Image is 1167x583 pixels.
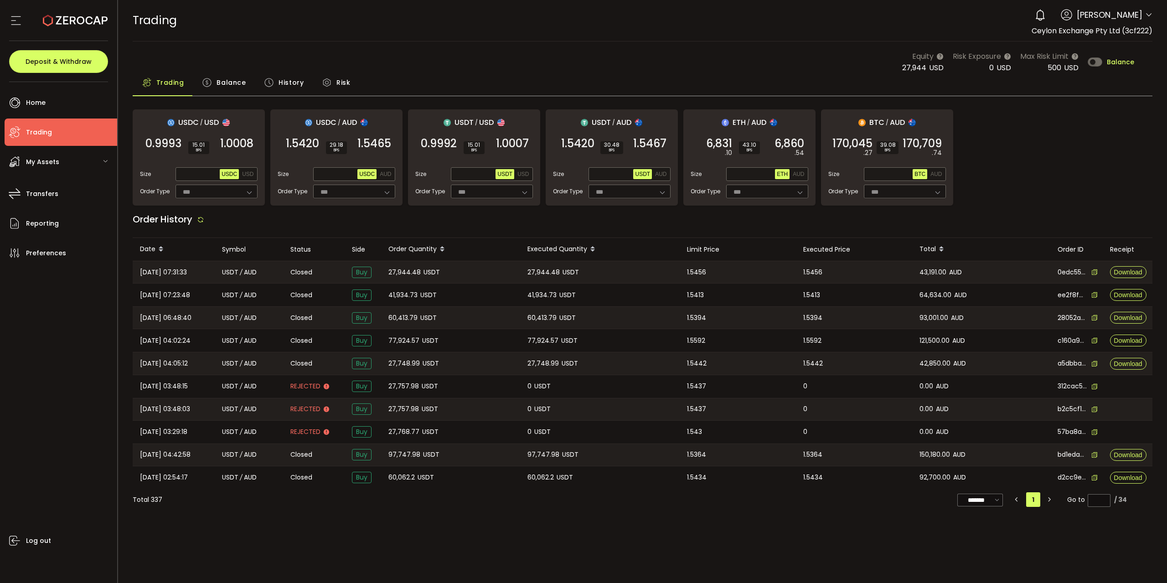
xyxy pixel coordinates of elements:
[687,472,707,483] span: 1.5434
[357,139,391,148] span: 1.5465
[919,449,950,460] span: 150,180.00
[747,119,750,127] em: /
[388,427,419,437] span: 27,768.77
[338,119,341,127] em: /
[604,142,620,148] span: 30.48
[352,472,372,483] span: Buy
[220,139,253,148] span: 1.0008
[687,267,706,278] span: 1.5456
[388,335,419,346] span: 77,924.57
[791,169,806,179] button: AUD
[244,472,257,483] span: AUD
[795,148,804,158] em: .54
[633,139,666,148] span: 1.5467
[240,358,243,369] em: /
[1026,492,1040,507] li: 1
[1058,404,1087,414] span: b2c5cf12-4c27-4cae-8171-9c00af49a904
[534,381,551,392] span: USDT
[527,427,532,437] span: 0
[775,139,804,148] span: 6,860
[359,171,375,177] span: USDC
[352,381,372,392] span: Buy
[890,117,905,128] span: AUD
[1048,62,1061,73] span: 500
[244,381,257,392] span: AUD
[953,51,1001,62] span: Risk Exposure
[423,449,439,460] span: USDT
[903,139,942,148] span: 170,709
[140,170,151,178] span: Size
[422,335,439,346] span: USDT
[751,117,766,128] span: AUD
[26,58,92,65] span: Deposit & Withdraw
[997,62,1011,73] span: USD
[423,267,440,278] span: USDT
[140,313,191,323] span: [DATE] 06:48:40
[655,171,666,177] span: AUD
[222,358,238,369] span: USDT
[283,244,345,255] div: Status
[140,427,187,437] span: [DATE] 03:29:18
[919,427,933,437] span: 0.00
[803,267,822,278] span: 1.5456
[527,381,532,392] span: 0
[1032,26,1152,36] span: Ceylon Exchange Pty Ltd (3cf222)
[156,73,184,92] span: Trading
[140,187,170,196] span: Order Type
[240,313,243,323] em: /
[553,170,564,178] span: Size
[951,313,964,323] span: AUD
[953,472,966,483] span: AUD
[240,169,255,179] button: USD
[244,449,257,460] span: AUD
[803,472,823,483] span: 1.5434
[919,404,933,414] span: 0.00
[680,244,796,255] div: Limit Price
[909,119,916,126] img: aud_portfolio.svg
[244,335,257,346] span: AUD
[192,148,206,153] i: BPS
[290,473,312,482] span: Closed
[418,472,434,483] span: USDT
[290,359,312,368] span: Closed
[1058,290,1087,300] span: ee2f8fee-18b5-4ec0-baea-c8f7682986c4
[222,404,238,414] span: USDT
[290,427,320,437] span: Rejected
[527,449,559,460] span: 97,747.98
[743,148,756,153] i: BPS
[954,290,967,300] span: AUD
[612,119,615,127] em: /
[497,119,505,126] img: usd_portfolio.svg
[467,142,481,148] span: 15.01
[290,336,312,346] span: Closed
[803,404,807,414] span: 0
[380,171,391,177] span: AUD
[952,335,965,346] span: AUD
[1114,292,1142,298] span: Download
[244,427,257,437] span: AUD
[706,139,732,148] span: 6,831
[687,290,704,300] span: 1.5413
[222,381,238,392] span: USDT
[919,313,948,323] span: 93,001.00
[26,187,58,201] span: Transfers
[743,142,756,148] span: 43.10
[1114,269,1142,275] span: Download
[244,290,257,300] span: AUD
[240,427,243,437] em: /
[422,404,438,414] span: USDT
[330,142,343,148] span: 29.18
[290,268,312,277] span: Closed
[286,139,319,148] span: 1.5420
[796,244,912,255] div: Executed Price
[140,472,188,483] span: [DATE] 02:54:17
[26,126,52,139] span: Trading
[454,117,474,128] span: USDT
[1110,335,1146,346] button: Download
[479,117,494,128] span: USD
[687,449,706,460] span: 1.5364
[1114,495,1127,505] div: / 34
[140,449,191,460] span: [DATE] 04:42:58
[1058,473,1087,482] span: d2cc9e07-ad10-4cb3-8174-8dd059419b59
[1058,268,1087,277] span: 0edc5538-05d7-4e86-85b8-48de814e9ab6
